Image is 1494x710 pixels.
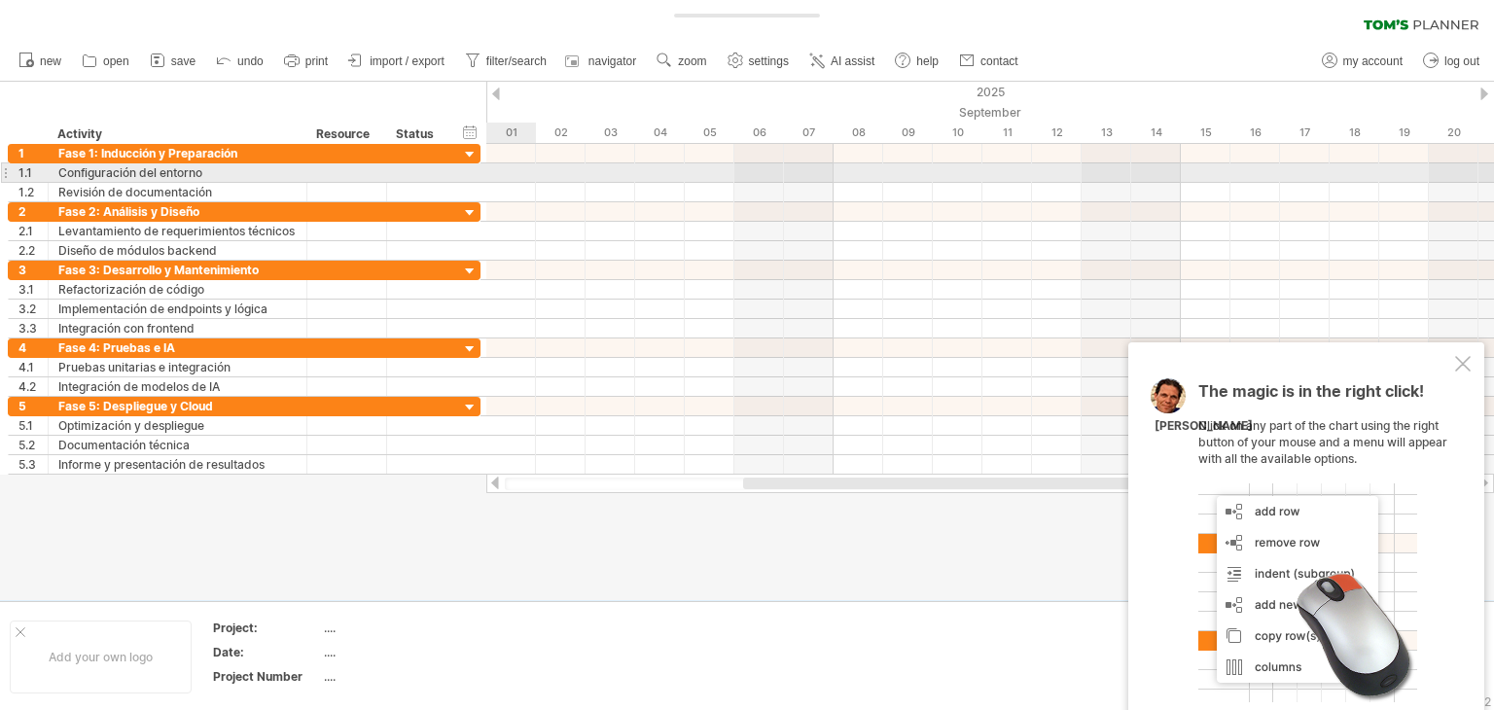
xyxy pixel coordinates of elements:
a: new [14,49,67,74]
div: .... [324,620,487,636]
span: zoom [678,54,706,68]
div: Implementación de endpoints y lógica [58,300,297,318]
div: Saturday, 13 September 2025 [1082,123,1131,143]
div: 4 [18,338,48,357]
a: contact [954,49,1024,74]
div: 3.3 [18,319,48,337]
span: log out [1444,54,1479,68]
div: 5.1 [18,416,48,435]
div: Refactorización de código [58,280,297,299]
div: Wednesday, 3 September 2025 [586,123,635,143]
span: print [305,54,328,68]
div: Diseño de módulos backend [58,241,297,260]
div: Saturday, 6 September 2025 [734,123,784,143]
span: new [40,54,61,68]
a: open [77,49,135,74]
div: 1.2 [18,183,48,201]
div: Monday, 8 September 2025 [834,123,883,143]
div: Configuración del entorno [58,163,297,182]
div: 3.2 [18,300,48,318]
span: my account [1343,54,1403,68]
a: help [890,49,944,74]
div: 3 [18,261,48,279]
span: save [171,54,196,68]
a: import / export [343,49,450,74]
div: .... [324,668,487,685]
div: Friday, 5 September 2025 [685,123,734,143]
a: print [279,49,334,74]
div: .... [324,644,487,660]
span: The magic is in the right click! [1198,381,1424,410]
span: AI assist [831,54,874,68]
a: navigator [562,49,642,74]
div: 1.1 [18,163,48,182]
div: Sunday, 14 September 2025 [1131,123,1181,143]
div: Integración de modelos de IA [58,377,297,396]
span: import / export [370,54,445,68]
div: Fase 5: Despliegue y Cloud [58,397,297,415]
div: Optimización y despliegue [58,416,297,435]
div: Fase 1: Inducción y Preparación [58,144,297,162]
div: Thursday, 18 September 2025 [1330,123,1379,143]
a: my account [1317,49,1408,74]
div: 5.3 [18,455,48,474]
a: save [145,49,201,74]
div: 4.2 [18,377,48,396]
a: undo [211,49,269,74]
div: 5 [18,397,48,415]
div: Friday, 19 September 2025 [1379,123,1429,143]
a: zoom [652,49,712,74]
span: open [103,54,129,68]
div: 2.1 [18,222,48,240]
div: Monday, 15 September 2025 [1181,123,1230,143]
span: settings [749,54,789,68]
div: Tuesday, 2 September 2025 [536,123,586,143]
div: Tuesday, 16 September 2025 [1230,123,1280,143]
div: 2.2 [18,241,48,260]
div: Monday, 1 September 2025 [486,123,536,143]
div: Click on any part of the chart using the right button of your mouse and a menu will appear with a... [1198,383,1451,702]
div: 2 [18,202,48,221]
div: Saturday, 20 September 2025 [1429,123,1478,143]
div: [PERSON_NAME] [1155,418,1253,435]
span: navigator [588,54,636,68]
div: Tuesday, 9 September 2025 [883,123,933,143]
div: Fase 4: Pruebas e IA [58,338,297,357]
div: Thursday, 4 September 2025 [635,123,685,143]
div: Sunday, 7 September 2025 [784,123,834,143]
div: Fase 3: Desarrollo y Mantenimiento [58,261,297,279]
div: Friday, 12 September 2025 [1032,123,1082,143]
div: Revisión de documentación [58,183,297,201]
div: Fase 2: Análisis y Diseño [58,202,297,221]
div: Wednesday, 17 September 2025 [1280,123,1330,143]
div: Informe y presentación de resultados [58,455,297,474]
span: help [916,54,939,68]
span: contact [980,54,1018,68]
div: Activity [57,124,296,144]
div: Documentación técnica [58,436,297,454]
span: filter/search [486,54,547,68]
div: Status [396,124,439,144]
div: Project Number [213,668,320,685]
div: Levantamiento de requerimientos técnicos [58,222,297,240]
div: Resource [316,124,375,144]
div: Add your own logo [10,621,192,693]
div: 4.1 [18,358,48,376]
div: Pruebas unitarias e integración [58,358,297,376]
div: Date: [213,644,320,660]
a: settings [723,49,795,74]
a: AI assist [804,49,880,74]
div: 1 [18,144,48,162]
a: log out [1418,49,1485,74]
div: Thursday, 11 September 2025 [982,123,1032,143]
span: undo [237,54,264,68]
div: 5.2 [18,436,48,454]
div: Project: [213,620,320,636]
a: filter/search [460,49,552,74]
div: Wednesday, 10 September 2025 [933,123,982,143]
div: Integración con frontend [58,319,297,337]
div: 3.1 [18,280,48,299]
